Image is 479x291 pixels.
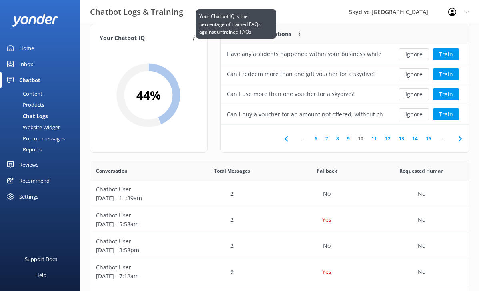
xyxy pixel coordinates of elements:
[399,88,429,100] button: Ignore
[433,108,459,120] button: Train
[311,135,321,142] a: 6
[433,48,459,60] button: Train
[5,110,48,122] div: Chat Logs
[399,167,444,175] span: Requested Human
[5,133,80,144] a: Pop-up messages
[221,104,469,124] div: row
[19,56,33,72] div: Inbox
[90,181,469,207] div: row
[230,267,234,276] p: 9
[19,173,50,189] div: Recommend
[5,144,80,155] a: Reports
[96,167,128,175] span: Conversation
[343,135,354,142] a: 9
[214,167,250,175] span: Total Messages
[433,68,459,80] button: Train
[12,14,58,27] img: yonder-white-logo.png
[19,72,40,88] div: Chatbot
[96,220,179,229] p: [DATE] - 5:58am
[96,194,179,203] p: [DATE] - 11:39am
[230,189,234,198] p: 2
[100,34,190,43] h4: Your Chatbot IQ
[221,64,469,84] div: row
[418,215,425,224] p: No
[221,84,469,104] div: row
[321,135,332,142] a: 7
[418,189,425,198] p: No
[90,207,469,233] div: row
[227,50,383,58] div: Have any accidents happened within your business while sky diving
[354,135,367,142] a: 10
[5,99,80,110] a: Products
[399,48,429,60] button: Ignore
[408,135,422,142] a: 14
[322,267,331,276] p: Yes
[399,108,429,120] button: Ignore
[227,70,375,78] div: Can I redeem more than one gift voucher for a skydive?
[367,135,381,142] a: 11
[96,246,179,255] p: [DATE] - 3:58pm
[5,99,44,110] div: Products
[422,135,435,142] a: 15
[435,135,447,142] span: ...
[299,135,311,142] span: ...
[96,272,179,281] p: [DATE] - 7:12am
[5,88,80,99] a: Content
[90,259,469,285] div: row
[332,135,343,142] a: 8
[136,86,161,105] h2: 44 %
[323,189,331,198] p: No
[35,267,46,283] div: Help
[221,44,469,124] div: grid
[5,88,42,99] div: Content
[19,189,38,205] div: Settings
[230,241,234,250] p: 2
[96,185,179,194] p: Chatbot User
[323,241,331,250] p: No
[199,12,273,36] p: Your Chatbot IQ is the percentage of trained FAQs against untrained FAQs
[5,122,80,133] a: Website Widget
[5,110,80,122] a: Chat Logs
[322,215,331,224] p: Yes
[227,110,383,119] div: Can i buy a voucher for an amount not offered, without choosing which jump package?
[221,44,469,64] div: row
[96,211,179,220] p: Chatbot User
[25,251,57,267] div: Support Docs
[399,68,429,80] button: Ignore
[19,40,34,56] div: Home
[381,135,395,142] a: 12
[96,263,179,272] p: Chatbot User
[395,135,408,142] a: 13
[5,133,65,144] div: Pop-up messages
[418,241,425,250] p: No
[230,215,234,224] p: 2
[19,157,38,173] div: Reviews
[418,267,425,276] p: No
[96,237,179,246] p: Chatbot User
[317,167,337,175] span: Fallback
[227,90,354,98] div: Can I use more than one voucher for a skydive?
[5,122,60,133] div: Website Widget
[433,88,459,100] button: Train
[90,233,469,259] div: row
[5,144,42,155] div: Reports
[90,6,183,18] h3: Chatbot Logs & Training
